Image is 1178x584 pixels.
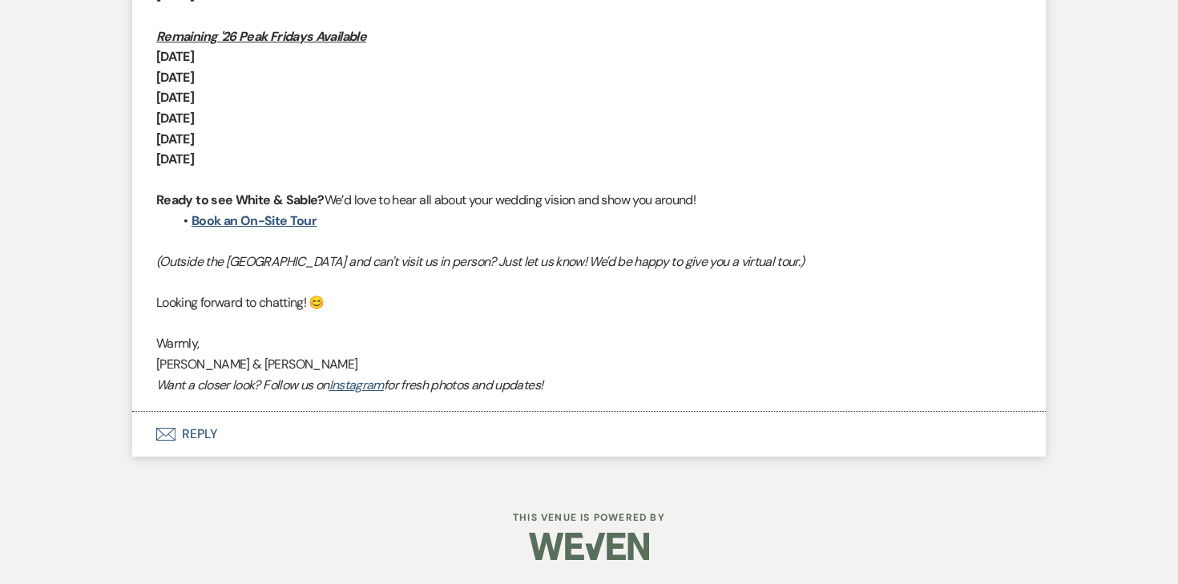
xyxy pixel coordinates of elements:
strong: [DATE] [156,131,194,147]
button: Reply [132,412,1046,457]
strong: [DATE] [156,48,194,65]
a: Instagram [329,377,384,393]
strong: [DATE] [156,89,194,106]
strong: Ready to see White & Sable? [156,191,325,208]
p: We’d love to hear all about your wedding vision and show you around! [156,190,1022,211]
p: Looking forward to chatting! 😊 [156,292,1022,313]
strong: [DATE] [156,151,194,167]
a: Book an On-Site Tour [192,212,317,229]
strong: [DATE] [156,110,194,127]
u: Remaining '26 Peak Fridays Available [156,28,366,45]
p: Warmly, [156,333,1022,354]
p: [PERSON_NAME] & [PERSON_NAME] [156,354,1022,375]
em: (Outside the [GEOGRAPHIC_DATA] and can't visit us in person? Just let us know! We'd be happy to g... [156,253,805,270]
em: Want a closer look? Follow us on for fresh photos and updates! [156,377,543,393]
img: Weven Logo [529,518,649,574]
strong: [DATE] [156,69,194,86]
